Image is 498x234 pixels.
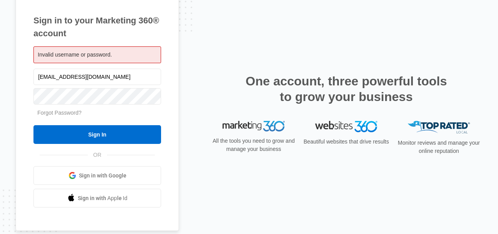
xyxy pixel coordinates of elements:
p: All the tools you need to grow and manage your business [210,137,297,153]
p: Beautiful websites that drive results [303,138,390,146]
input: Email [33,69,161,85]
img: Websites 360 [315,121,377,132]
img: Marketing 360 [223,121,285,132]
h2: One account, three powerful tools to grow your business [243,73,449,105]
img: Top Rated Local [408,121,470,134]
input: Sign In [33,125,161,144]
h1: Sign in to your Marketing 360® account [33,14,161,40]
span: Invalid username or password. [38,51,112,58]
span: Sign in with Apple Id [78,194,128,202]
a: Forgot Password? [37,110,82,116]
p: Monitor reviews and manage your online reputation [395,139,482,155]
span: Sign in with Google [79,172,126,180]
a: Sign in with Google [33,166,161,185]
a: Sign in with Apple Id [33,189,161,207]
span: OR [88,151,107,159]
